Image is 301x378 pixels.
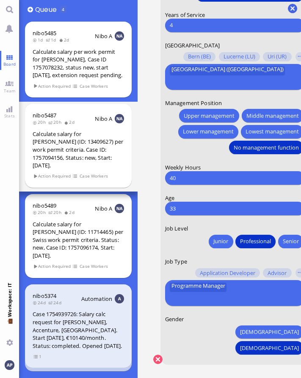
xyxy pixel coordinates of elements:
[95,115,112,122] span: Nibo A
[165,194,174,202] span: Age
[246,127,299,136] span: Lowest management
[6,317,13,336] span: 💼 Workspace: IT
[33,353,42,360] span: view 1 items
[200,270,255,276] span: Application Developer
[224,53,255,60] span: Lucerne (LU)
[48,209,64,215] span: 20h
[33,263,72,270] span: Action Required
[80,263,108,270] span: Case Workers
[240,343,299,352] span: [DEMOGRAPHIC_DATA]
[95,205,112,212] span: Nibo A
[115,204,124,213] img: NA
[33,130,124,170] div: Calculate salary for [PERSON_NAME] (ID: 13409627) per work permit criteria. Case ID: 1757094156, ...
[165,225,188,232] span: Job Level
[115,114,124,123] img: NA
[33,111,56,119] a: nibo5487
[33,220,124,260] div: Calculate salary for [PERSON_NAME] (ID: 11714465) per Swiss work permit criteria. Status: new, Ca...
[263,268,291,278] button: Advisor
[219,52,260,61] button: Lucerne (LU)
[33,202,56,209] a: nibo5489
[153,355,163,364] button: Cancel
[64,119,77,125] span: 2d
[35,5,59,14] span: Queue
[171,66,284,75] span: [GEOGRAPHIC_DATA] ([GEOGRAPHIC_DATA])
[115,294,124,303] img: Aut
[209,235,233,248] button: Junior
[165,11,205,19] span: Years of Service
[33,29,56,37] a: nibo5485
[184,111,235,120] span: Upper management
[33,209,48,215] span: 20h
[33,300,48,306] span: 24d
[33,119,48,125] span: 20h
[234,143,299,152] span: No management function
[95,32,112,40] span: Nibo A
[268,270,287,276] span: Advisor
[33,83,72,90] span: Action Required
[268,53,287,60] span: Uri (UR)
[33,310,124,350] div: Case 1754939726: Salary calc request for [PERSON_NAME], Accenture, [GEOGRAPHIC_DATA]. Start [DATE...
[178,125,238,139] button: Lower management
[59,37,72,43] span: 2d
[33,292,56,300] a: nibo5374
[170,282,226,292] button: Programme Manager
[246,111,299,120] span: Middle management
[283,237,299,246] span: Senior
[81,295,112,303] span: Automation
[48,119,64,125] span: 20h
[165,99,222,107] span: Management Position
[62,6,64,12] span: 4
[213,237,228,246] span: Junior
[33,48,124,79] div: Calculate salary per work permit for [PERSON_NAME], Case ID 1757078232, status new, start [DATE],...
[2,113,17,119] span: Stats
[33,37,46,43] span: 1d
[1,61,18,67] span: Board
[80,172,108,180] span: Case Workers
[188,53,211,60] span: Bern (BE)
[2,88,18,94] span: Team
[165,258,187,265] span: Job Type
[165,315,184,323] span: Gender
[46,37,59,43] span: 1d
[235,235,276,248] button: Professional
[165,164,201,171] span: Weekly Hours
[179,109,239,122] button: Upper management
[170,66,285,75] button: [GEOGRAPHIC_DATA] ([GEOGRAPHIC_DATA])
[183,52,215,61] button: Bern (BE)
[240,237,271,246] span: Professional
[195,268,260,278] button: Application Developer
[171,282,225,292] span: Programme Manager
[5,360,14,370] img: You
[240,328,299,336] span: [DEMOGRAPHIC_DATA]
[80,83,108,90] span: Case Workers
[64,209,77,215] span: 2d
[263,52,291,61] button: Uri (UR)
[33,172,72,180] span: Action Required
[115,31,124,41] img: NA
[183,127,234,136] span: Lower management
[48,300,64,306] span: 24d
[165,42,220,49] span: [GEOGRAPHIC_DATA]
[28,7,33,12] button: Add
